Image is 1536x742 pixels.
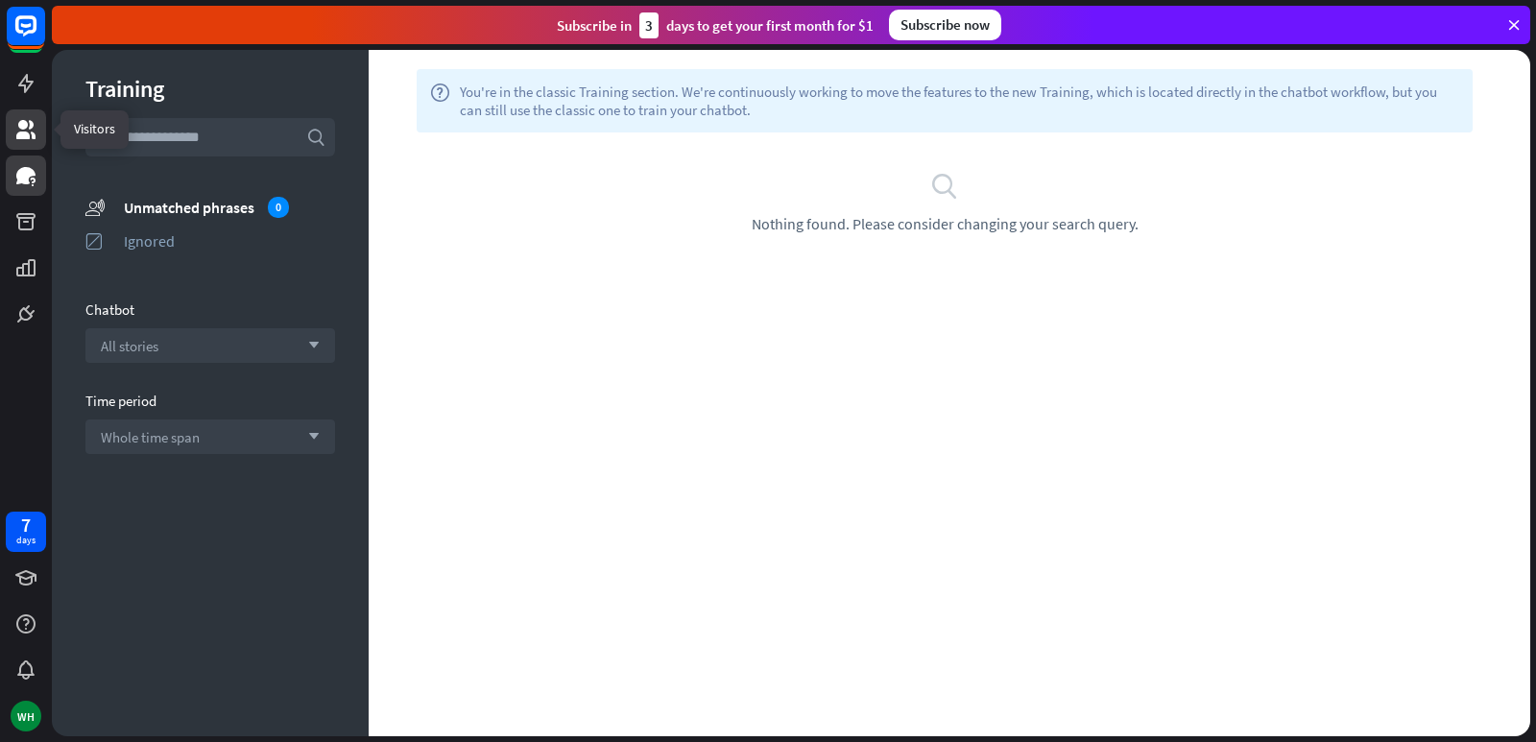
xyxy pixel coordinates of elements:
[85,392,335,410] div: Time period
[101,428,200,446] span: Whole time span
[306,128,325,147] i: search
[460,83,1459,119] span: You're in the classic Training section. We're continuously working to move the features to the ne...
[889,10,1001,40] div: Subscribe now
[101,337,158,355] span: All stories
[16,534,36,547] div: days
[124,197,335,218] div: Unmatched phrases
[430,83,450,119] i: help
[21,516,31,534] div: 7
[6,512,46,552] a: 7 days
[85,231,105,251] i: ignored
[124,231,335,251] div: Ignored
[930,171,959,200] i: search
[299,340,320,351] i: arrow_down
[752,214,1139,233] span: Nothing found. Please consider changing your search query.
[557,12,874,38] div: Subscribe in days to get your first month for $1
[639,12,659,38] div: 3
[85,197,105,217] i: unmatched_phrases
[85,74,335,104] div: Training
[268,197,289,218] div: 0
[11,701,41,731] div: WH
[15,8,73,65] button: Open LiveChat chat widget
[299,431,320,443] i: arrow_down
[85,300,335,319] div: Chatbot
